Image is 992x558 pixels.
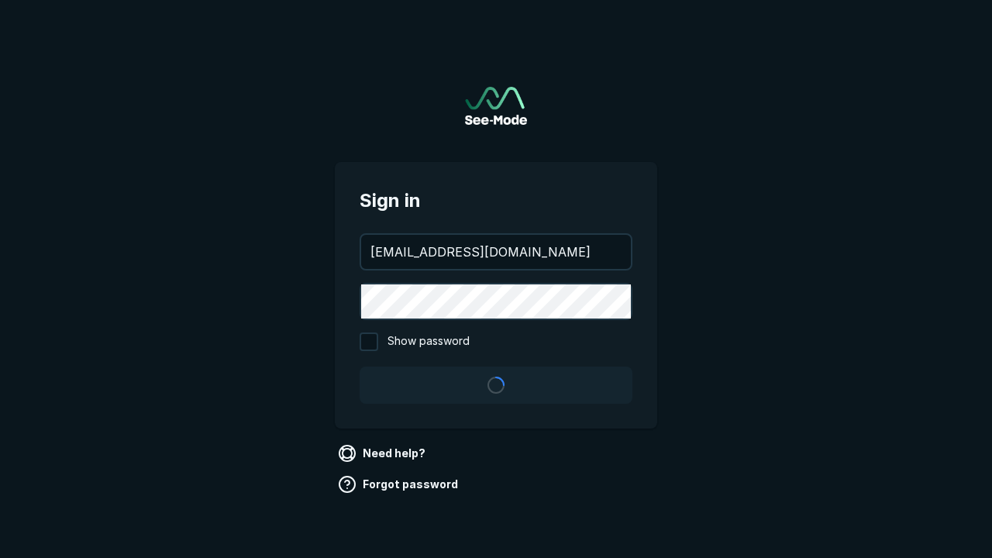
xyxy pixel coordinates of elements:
span: Sign in [360,187,632,215]
img: See-Mode Logo [465,87,527,125]
a: Go to sign in [465,87,527,125]
a: Need help? [335,441,432,466]
span: Show password [387,332,470,351]
a: Forgot password [335,472,464,497]
input: your@email.com [361,235,631,269]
